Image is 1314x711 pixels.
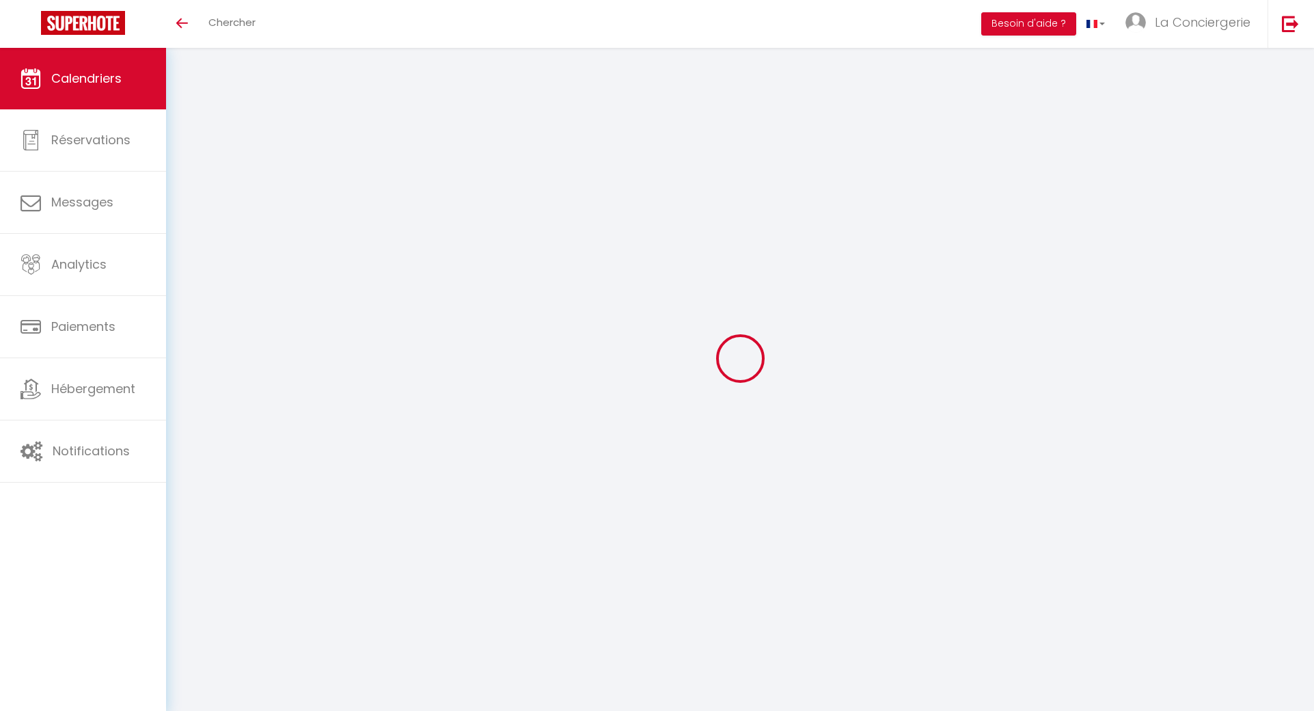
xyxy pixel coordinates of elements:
span: Réservations [51,131,131,148]
span: Notifications [53,442,130,459]
img: logout [1282,15,1299,32]
span: Calendriers [51,70,122,87]
span: Chercher [208,15,256,29]
button: Besoin d'aide ? [981,12,1076,36]
img: Super Booking [41,11,125,35]
span: Paiements [51,318,115,335]
span: Hébergement [51,380,135,397]
span: Analytics [51,256,107,273]
span: La Conciergerie [1155,14,1250,31]
img: ... [1125,12,1146,33]
span: Messages [51,193,113,211]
